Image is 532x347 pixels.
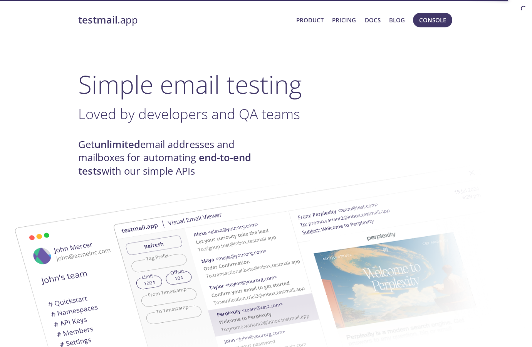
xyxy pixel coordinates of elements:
span: Console [419,15,446,25]
button: Console [413,13,452,27]
strong: unlimited [94,138,140,151]
a: Blog [389,15,405,25]
h1: Simple email testing [78,69,454,99]
strong: testmail [78,13,117,27]
a: testmail.app [78,13,290,27]
h4: Get email addresses and mailboxes for automating with our simple APIs [78,138,266,178]
a: Pricing [332,15,356,25]
a: Docs [365,15,381,25]
a: Product [296,15,324,25]
strong: end-to-end tests [78,151,251,177]
span: Loved by developers and QA teams [78,104,300,123]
